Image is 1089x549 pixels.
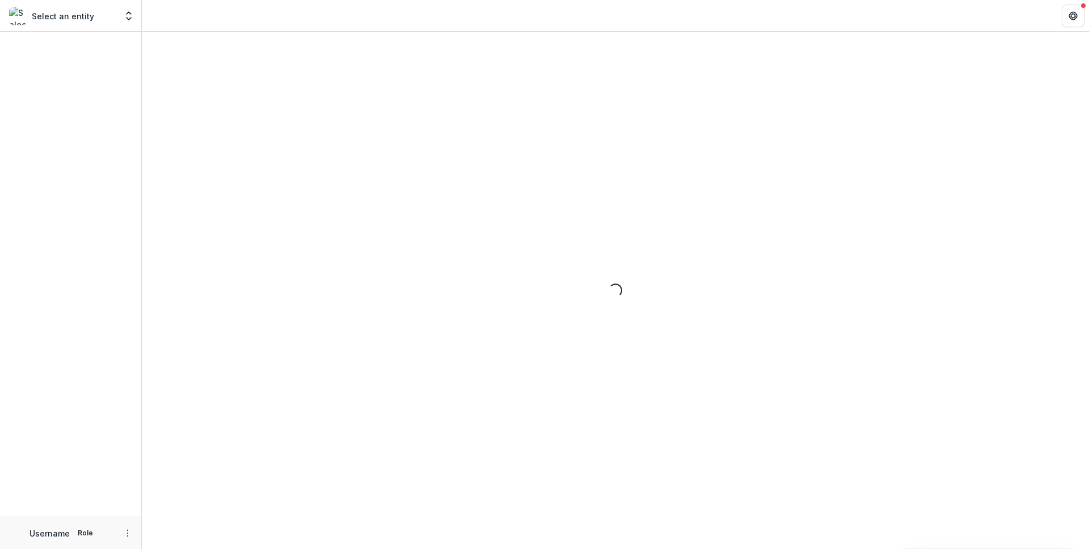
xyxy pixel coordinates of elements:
p: Select an entity [32,10,94,22]
button: More [121,526,134,540]
button: Open entity switcher [121,5,137,27]
p: Role [74,528,96,538]
img: Select an entity [9,7,27,25]
p: Username [29,527,70,539]
button: Get Help [1062,5,1084,27]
